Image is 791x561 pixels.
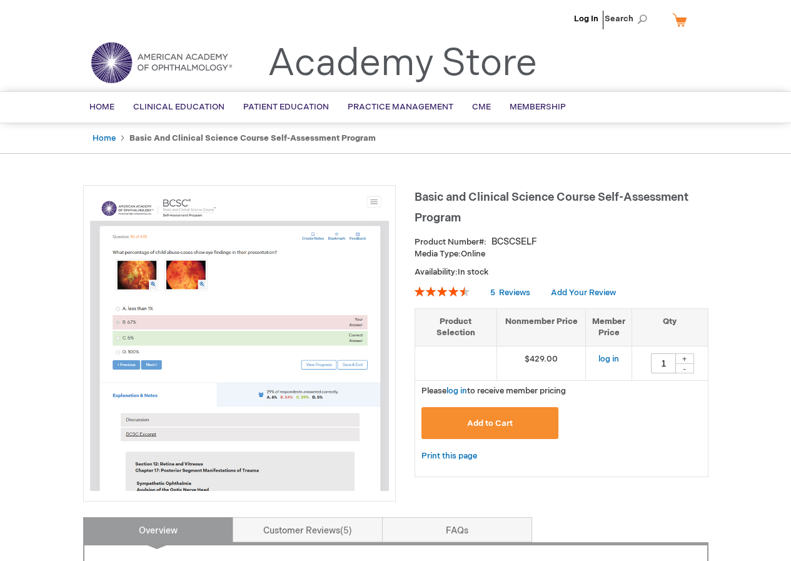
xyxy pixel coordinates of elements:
span: Clinical Education [133,102,224,112]
span: Reviews [499,288,530,298]
p: Availability: [415,266,708,278]
a: 5 Reviews [490,288,532,298]
span: Basic and Clinical Science Course Self-Assessment Program [415,191,688,225]
th: Nonmember Price [496,308,586,346]
span: Patient Education [243,102,329,112]
span: 5 [490,288,495,298]
strong: Media Type: [415,249,461,259]
a: log in [598,354,619,364]
td: $429.00 [496,346,586,380]
div: - [675,363,694,373]
span: Membership [510,102,566,112]
span: Add to Cart [467,418,513,428]
th: Member Price [586,308,632,346]
img: Basic and Clinical Science Course Self-Assessment Program [90,192,389,491]
th: Qty [632,308,708,346]
a: Home [93,133,116,143]
span: Home [89,102,114,112]
span: In stock [458,267,488,277]
span: 5 [340,525,352,536]
span: CME [472,102,491,112]
a: Customer Reviews5 [233,517,383,542]
div: BCSCSELF [491,236,537,248]
a: Log In [574,14,598,24]
div: 92% [415,286,470,296]
a: log in [446,386,467,396]
div: + [675,353,694,364]
a: Add Your Review [551,288,616,298]
span: Practice Management [348,102,453,112]
p: Online [415,248,708,260]
a: FAQs [382,517,532,542]
span: Please to receive member pricing [421,386,566,396]
a: Print this page [421,448,477,464]
th: Product Selection [415,308,497,346]
a: Overview [83,517,233,542]
input: Qty [651,353,676,373]
strong: Basic and Clinical Science Course Self-Assessment Program [129,133,376,143]
a: Academy Store [268,41,537,86]
strong: Product Number [415,237,486,247]
button: Add to Cart [421,407,559,439]
span: Search [605,6,652,31]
